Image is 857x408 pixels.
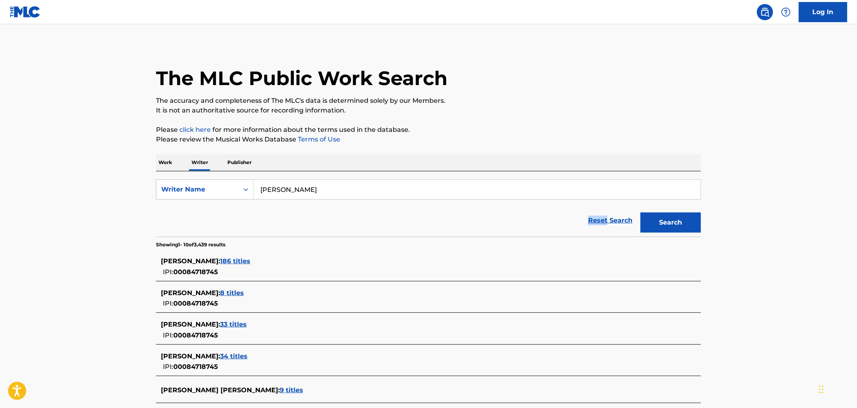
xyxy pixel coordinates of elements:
[161,352,220,360] span: [PERSON_NAME] :
[799,2,847,22] a: Log In
[173,363,218,371] span: 00084718745
[220,289,244,297] span: 8 titles
[163,268,173,276] span: IPI:
[10,6,41,18] img: MLC Logo
[189,154,210,171] p: Writer
[156,241,225,248] p: Showing 1 - 10 of 3,439 results
[179,126,211,133] a: click here
[220,257,250,265] span: 186 titles
[641,212,701,233] button: Search
[817,369,857,408] iframe: Chat Widget
[584,212,637,229] a: Reset Search
[296,135,340,143] a: Terms of Use
[156,96,701,106] p: The accuracy and completeness of The MLC's data is determined solely by our Members.
[778,4,794,20] div: Help
[781,7,791,17] img: help
[161,257,220,265] span: [PERSON_NAME] :
[163,331,173,339] span: IPI:
[220,352,248,360] span: 34 titles
[156,135,701,144] p: Please review the Musical Works Database
[220,321,247,328] span: 33 titles
[173,300,218,307] span: 00084718745
[161,289,220,297] span: [PERSON_NAME] :
[161,185,234,194] div: Writer Name
[156,154,175,171] p: Work
[173,331,218,339] span: 00084718745
[163,300,173,307] span: IPI:
[161,386,280,394] span: [PERSON_NAME] [PERSON_NAME] :
[156,66,447,90] h1: The MLC Public Work Search
[156,125,701,135] p: Please for more information about the terms used in the database.
[156,106,701,115] p: It is not an authoritative source for recording information.
[760,7,770,17] img: search
[819,377,824,402] div: Drag
[156,179,701,237] form: Search Form
[757,4,773,20] a: Public Search
[161,321,220,328] span: [PERSON_NAME] :
[163,363,173,371] span: IPI:
[225,154,254,171] p: Publisher
[173,268,218,276] span: 00084718745
[280,386,303,394] span: 9 titles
